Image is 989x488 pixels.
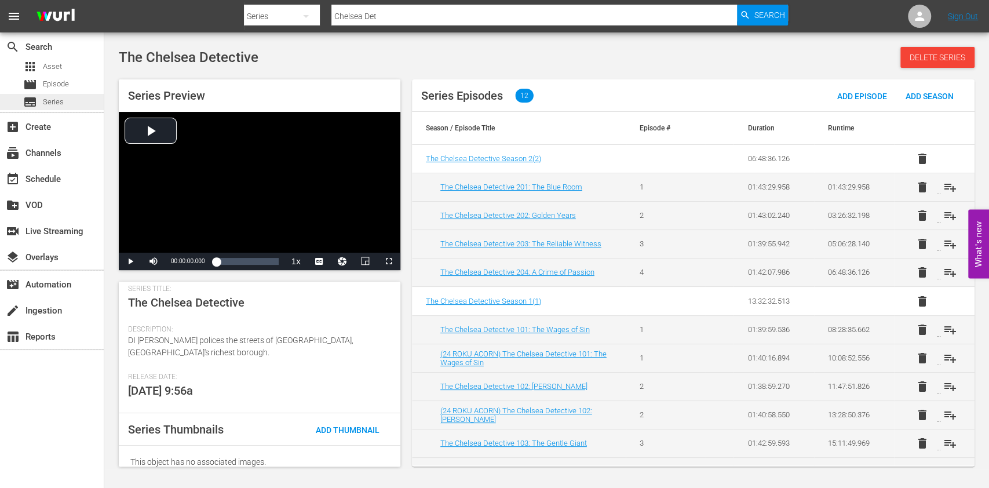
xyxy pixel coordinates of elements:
td: 01:40:16.894 [733,344,813,372]
button: delete [908,429,936,457]
span: The Chelsea Detective [119,49,258,65]
button: Jump To Time [331,253,354,270]
td: 01:43:29.958 [814,173,894,201]
span: The Chelsea Detective Season 1 ( 1 ) [426,297,541,305]
td: 2 [626,201,706,230]
td: 13:32:32.513 [733,287,813,316]
td: 06:48:36.126 [733,145,813,173]
button: delete [908,145,936,173]
button: playlist_add [936,230,964,258]
a: (24 ROKU ACORN) The Chelsea Detective 101: The Wages of Sin [440,349,607,367]
span: Live Streaming [6,224,20,238]
span: delete [915,436,929,450]
span: playlist_add [943,436,957,450]
span: DI [PERSON_NAME] polices the streets of [GEOGRAPHIC_DATA], [GEOGRAPHIC_DATA]'s richest borough. [128,336,353,357]
td: 01:38:59.270 [733,372,813,400]
td: 01:43:02.240 [733,201,813,230]
th: Episode # [626,112,706,144]
span: menu [7,9,21,23]
span: Schedule [6,172,20,186]
span: 12 [515,89,534,103]
button: Playback Rate [284,253,308,270]
span: delete [915,465,929,479]
span: Series [43,96,64,108]
td: 4 [626,258,706,286]
td: 1 [626,173,706,201]
td: 11:47:51.826 [814,372,894,400]
td: 01:39:59.536 [733,315,813,344]
span: The Chelsea Detective Season 2 ( 2 ) [426,154,541,163]
span: delete [915,323,929,337]
td: 15:11:49.969 [814,429,894,457]
span: delete [915,152,929,166]
span: delete [915,180,929,194]
span: [DATE] 9:56a [128,384,193,398]
td: 01:39:55.942 [733,230,813,258]
a: The Chelsea Detective 204: A Crime of Passion [440,268,594,276]
span: playlist_add [943,408,957,422]
span: playlist_add [943,209,957,223]
span: Search [754,5,784,26]
span: Series Preview [128,89,205,103]
td: 01:43:29.958 [733,173,813,201]
td: 1 [626,344,706,372]
span: playlist_add [943,323,957,337]
a: The Chelsea Detective 202: Golden Years [440,211,576,220]
span: playlist_add [943,265,957,279]
span: delete [915,237,929,251]
span: playlist_add [943,380,957,394]
span: Automation [6,278,20,292]
button: playlist_add [936,258,964,286]
a: The Chelsea Detective Season 2(2) [426,154,541,163]
td: 08:28:35.662 [814,315,894,344]
button: delete [908,230,936,258]
div: This object has no associated images. [119,446,400,478]
a: The Chelsea Detective 203: The Reliable Witness [440,239,601,248]
button: delete [908,173,936,201]
a: The Chelsea Detective 201: The Blue Room [440,183,582,191]
td: 3 [626,429,706,457]
button: delete [908,316,936,344]
span: Description: [128,325,385,334]
button: Add Episode [828,85,896,106]
span: delete [915,265,929,279]
button: delete [908,287,936,315]
button: delete [908,202,936,230]
a: The Chelsea Detective Season 1(1) [426,297,541,305]
span: Episode [23,78,37,92]
td: 16:56:59.937 [814,457,894,486]
td: 2 [626,400,706,429]
button: Play [119,253,142,270]
button: Mute [142,253,165,270]
button: Fullscreen [377,253,400,270]
span: Overlays [6,250,20,264]
td: 01:40:58.550 [733,400,813,429]
a: Sign Out [948,12,978,21]
td: 2 [626,372,706,400]
button: delete [908,373,936,400]
span: playlist_add [943,351,957,365]
th: Duration [733,112,813,144]
a: The Chelsea Detective 103: The Gentle Giant [440,439,587,447]
button: playlist_add [936,373,964,400]
span: Add Thumbnail [306,425,389,435]
div: Progress Bar [216,258,278,265]
td: 03:26:32.198 [814,201,894,230]
span: delete [915,380,929,394]
td: 13:28:50.376 [814,400,894,429]
button: playlist_add [936,344,964,372]
button: playlist_add [936,429,964,457]
th: Season / Episode Title [412,112,626,144]
span: delete [915,209,929,223]
a: (24 ROKU ACORN) The Chelsea Detective 102: [PERSON_NAME] [440,406,592,424]
button: Picture-in-Picture [354,253,377,270]
span: delete [915,408,929,422]
button: playlist_add [936,401,964,429]
span: Series Thumbnails [128,423,224,436]
span: delete [915,294,929,308]
div: Video Player [119,112,400,270]
span: Reports [6,330,20,344]
td: 3 [626,457,706,486]
button: playlist_add [936,202,964,230]
span: Episode [43,78,69,90]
